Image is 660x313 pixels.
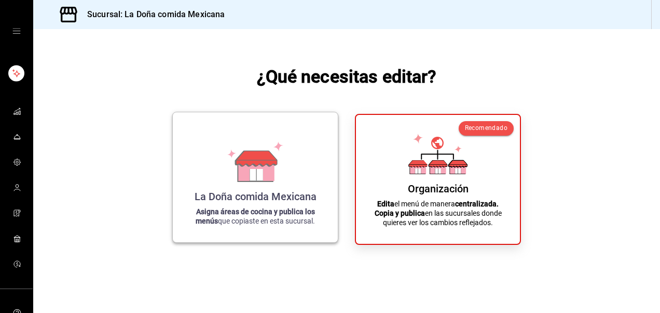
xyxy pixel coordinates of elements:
strong: Edita [377,200,394,208]
strong: centralizada. [455,200,499,208]
h3: Sucursal: La Doña comida Mexicana [79,8,225,21]
p: el menú de manera en las sucursales donde quieres ver los cambios reflejados. [368,199,507,227]
strong: Asigna áreas de cocina y publica los menús [196,207,315,225]
div: La Doña comida Mexicana [195,190,317,203]
p: que copiaste en esta sucursal. [185,207,325,226]
div: Organización [408,182,469,195]
button: open drawer [12,27,21,35]
strong: Copia y publica [375,209,425,217]
span: Recomendado [465,124,507,132]
h1: ¿Qué necesitas editar? [257,64,437,89]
